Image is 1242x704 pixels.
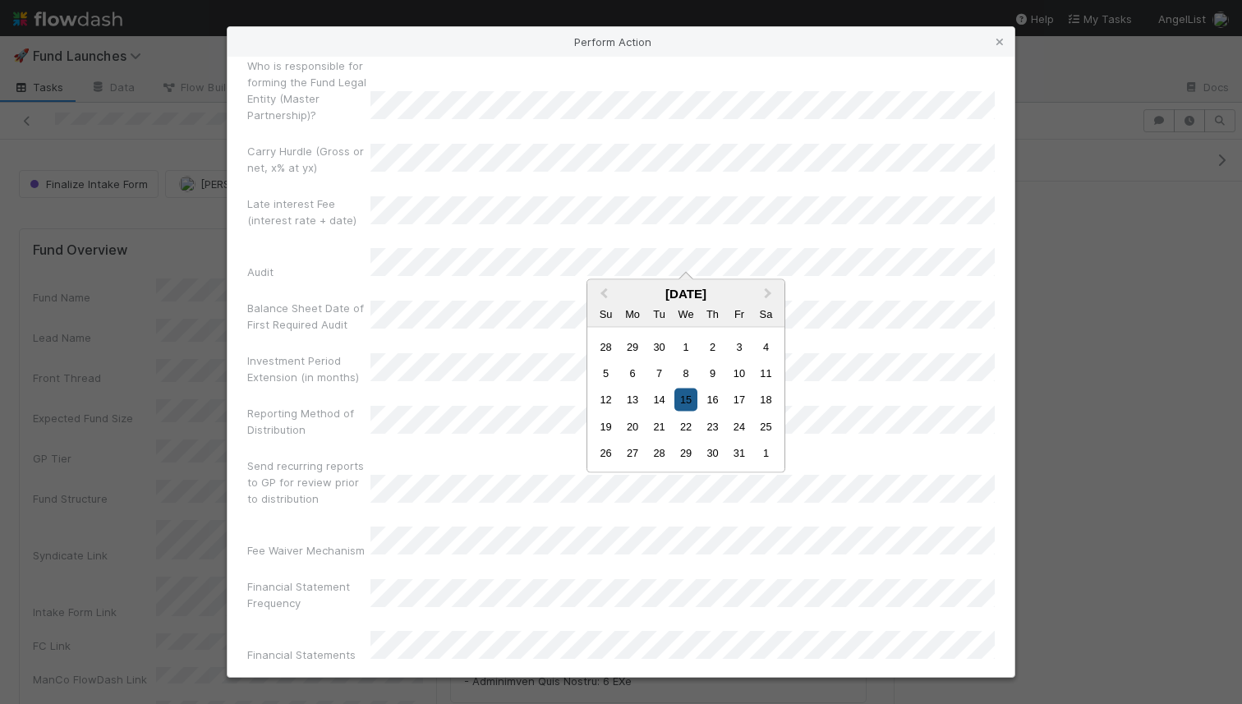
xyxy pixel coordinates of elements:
[247,300,370,333] label: Balance Sheet Date of First Required Audit
[648,302,670,324] div: Tuesday
[247,542,365,559] label: Fee Waiver Mechanism
[592,333,779,466] div: Month October, 2025
[247,458,370,507] label: Send recurring reports to GP for review prior to distribution
[595,442,617,464] div: Choose Sunday, October 26th, 2025
[648,415,670,437] div: Choose Tuesday, October 21st, 2025
[622,415,644,437] div: Choose Monday, October 20th, 2025
[728,389,750,411] div: Choose Friday, October 17th, 2025
[701,302,724,324] div: Thursday
[247,578,370,611] label: Financial Statement Frequency
[755,415,777,437] div: Choose Saturday, October 25th, 2025
[595,302,617,324] div: Sunday
[622,302,644,324] div: Monday
[622,335,644,357] div: Choose Monday, September 29th, 2025
[701,389,724,411] div: Choose Thursday, October 16th, 2025
[701,415,724,437] div: Choose Thursday, October 23rd, 2025
[586,279,785,473] div: Choose Date
[755,389,777,411] div: Choose Saturday, October 18th, 2025
[728,302,750,324] div: Friday
[701,362,724,384] div: Choose Thursday, October 9th, 2025
[674,335,697,357] div: Choose Wednesday, October 1st, 2025
[595,389,617,411] div: Choose Sunday, October 12th, 2025
[755,335,777,357] div: Choose Saturday, October 4th, 2025
[755,302,777,324] div: Saturday
[622,362,644,384] div: Choose Monday, October 6th, 2025
[589,282,615,308] button: Previous Month
[674,362,697,384] div: Choose Wednesday, October 8th, 2025
[648,335,670,357] div: Choose Tuesday, September 30th, 2025
[701,442,724,464] div: Choose Thursday, October 30th, 2025
[247,352,370,385] label: Investment Period Extension (in months)
[755,362,777,384] div: Choose Saturday, October 11th, 2025
[247,405,370,438] label: Reporting Method of Distribution
[595,362,617,384] div: Choose Sunday, October 5th, 2025
[622,389,644,411] div: Choose Monday, October 13th, 2025
[648,389,670,411] div: Choose Tuesday, October 14th, 2025
[674,415,697,437] div: Choose Wednesday, October 22nd, 2025
[757,282,783,308] button: Next Month
[247,58,370,123] label: Who is responsible for forming the Fund Legal Entity (Master Partnership)?
[728,335,750,357] div: Choose Friday, October 3rd, 2025
[595,415,617,437] div: Choose Sunday, October 19th, 2025
[755,442,777,464] div: Choose Saturday, November 1st, 2025
[674,442,697,464] div: Choose Wednesday, October 29th, 2025
[247,143,370,176] label: Carry Hurdle (Gross or net, x% at yx)
[674,389,697,411] div: Choose Wednesday, October 15th, 2025
[247,264,274,280] label: Audit
[247,196,370,228] label: Late interest Fee (interest rate + date)
[728,362,750,384] div: Choose Friday, October 10th, 2025
[228,27,1014,57] div: Perform Action
[648,442,670,464] div: Choose Tuesday, October 28th, 2025
[728,415,750,437] div: Choose Friday, October 24th, 2025
[587,287,784,301] div: [DATE]
[595,335,617,357] div: Choose Sunday, September 28th, 2025
[247,646,356,663] label: Financial Statements
[701,335,724,357] div: Choose Thursday, October 2nd, 2025
[648,362,670,384] div: Choose Tuesday, October 7th, 2025
[674,302,697,324] div: Wednesday
[622,442,644,464] div: Choose Monday, October 27th, 2025
[728,442,750,464] div: Choose Friday, October 31st, 2025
